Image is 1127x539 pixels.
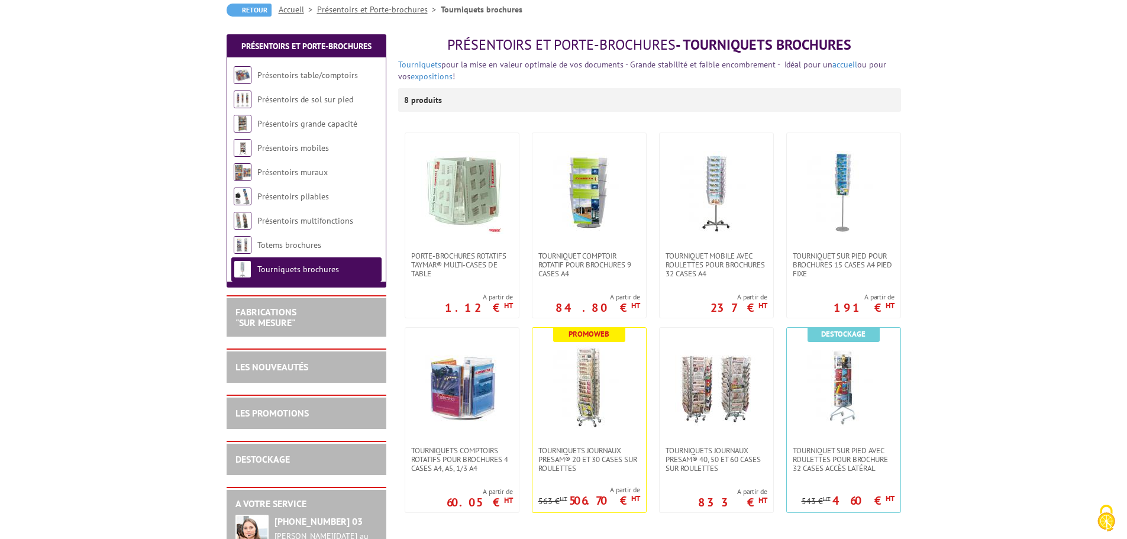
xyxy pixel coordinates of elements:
a: Présentoirs grande capacité [257,118,357,129]
b: Promoweb [569,329,609,339]
img: Présentoirs muraux [234,163,251,181]
a: Tourniquets [398,59,441,70]
span: Tourniquet sur pied pour brochures 15 cases A4 Pied fixe [793,251,895,278]
p: 506.70 € [569,497,640,504]
p: 460 € [832,497,895,504]
a: Tourniquets comptoirs rotatifs pour brochures 4 Cases A4, A5, 1/3 A4 [405,446,519,473]
img: Tourniquets journaux Presam® 20 et 30 cases sur roulettes [548,346,631,428]
span: A partir de [698,487,767,496]
img: Tourniquet sur pied pour brochures 15 cases A4 Pied fixe [802,151,885,234]
img: Tourniquet mobile avec roulettes pour brochures 32 cases A4 [675,151,758,234]
a: Tourniquets brochures [257,264,339,275]
sup: HT [631,493,640,504]
sup: HT [504,495,513,505]
a: Tourniquet sur pied pour brochures 15 cases A4 Pied fixe [787,251,900,278]
h2: A votre service [235,499,377,509]
a: Présentoirs de sol sur pied [257,94,353,105]
span: A partir de [538,485,640,495]
img: Porte-Brochures Rotatifs Taymar® Multi-cases de table [421,151,503,234]
p: 8 produits [404,88,448,112]
a: Tourniquet sur pied avec roulettes pour brochure 32 cases accès latéral [787,446,900,473]
a: Présentoirs pliables [257,191,329,202]
span: Tourniquets comptoirs rotatifs pour brochures 4 Cases A4, A5, 1/3 A4 [411,446,513,473]
a: Retour [227,4,272,17]
sup: HT [560,495,567,503]
sup: HT [758,495,767,505]
span: Tourniquet comptoir rotatif pour brochures 9 cases A4 [538,251,640,278]
span: Tourniquet sur pied avec roulettes pour brochure 32 cases accès latéral [793,446,895,473]
a: Accueil [279,4,317,15]
p: 60.05 € [447,499,513,506]
img: Présentoirs table/comptoirs [234,66,251,84]
sup: HT [886,493,895,504]
a: Tourniquet mobile avec roulettes pour brochures 32 cases A4 [660,251,773,278]
a: LES NOUVEAUTÉS [235,361,308,373]
a: DESTOCKAGE [235,453,290,465]
img: Tourniquet comptoir rotatif pour brochures 9 cases A4 [548,151,631,234]
a: Tourniquets journaux Presam® 20 et 30 cases sur roulettes [532,446,646,473]
p: 543 € [802,497,831,506]
p: 1.12 € [445,304,513,311]
span: Tourniquet mobile avec roulettes pour brochures 32 cases A4 [666,251,767,278]
sup: HT [504,301,513,311]
sup: HT [886,301,895,311]
a: Présentoirs multifonctions [257,215,353,226]
img: Totems brochures [234,236,251,254]
p: 563 € [538,497,567,506]
a: Présentoirs muraux [257,167,328,177]
span: A partir de [834,292,895,302]
span: Tourniquets journaux Presam® 40, 50 et 60 cases sur roulettes [666,446,767,473]
img: Tourniquets journaux Presam® 40, 50 et 60 cases sur roulettes [675,346,758,428]
button: Cookies (fenêtre modale) [1086,499,1127,539]
p: 191 € [834,304,895,311]
sup: HT [631,301,640,311]
li: Tourniquets brochures [441,4,522,15]
strong: [PHONE_NUMBER] 03 [275,515,363,527]
h1: - Tourniquets brochures [398,37,901,53]
a: expositions [411,71,453,82]
font: pour la mise en valeur optimale de vos documents - Grande stabilité et faible encombrement - Idéa... [398,59,886,82]
span: A partir de [447,487,513,496]
a: Porte-Brochures Rotatifs Taymar® Multi-cases de table [405,251,519,278]
span: A partir de [445,292,513,302]
a: Présentoirs table/comptoirs [257,70,358,80]
span: A partir de [556,292,640,302]
a: LES PROMOTIONS [235,407,309,419]
a: Tourniquet comptoir rotatif pour brochures 9 cases A4 [532,251,646,278]
img: Présentoirs grande capacité [234,115,251,133]
img: Présentoirs multifonctions [234,212,251,230]
img: Tourniquets comptoirs rotatifs pour brochures 4 Cases A4, A5, 1/3 A4 [421,346,503,428]
a: Totems brochures [257,240,321,250]
img: Présentoirs mobiles [234,139,251,157]
span: Porte-Brochures Rotatifs Taymar® Multi-cases de table [411,251,513,278]
a: accueil [832,59,857,70]
sup: HT [758,301,767,311]
img: Présentoirs pliables [234,188,251,205]
p: 84.80 € [556,304,640,311]
a: Présentoirs mobiles [257,143,329,153]
p: 237 € [711,304,767,311]
img: Tourniquets brochures [234,260,251,278]
img: Présentoirs de sol sur pied [234,91,251,108]
span: Présentoirs et Porte-brochures [447,35,676,54]
span: A partir de [711,292,767,302]
a: FABRICATIONS"Sur Mesure" [235,306,296,328]
a: Tourniquets journaux Presam® 40, 50 et 60 cases sur roulettes [660,446,773,473]
sup: HT [823,495,831,503]
p: 833 € [698,499,767,506]
b: Destockage [821,329,866,339]
img: Tourniquet sur pied avec roulettes pour brochure 32 cases accès latéral [802,346,885,428]
a: Présentoirs et Porte-brochures [317,4,441,15]
span: Tourniquets journaux Presam® 20 et 30 cases sur roulettes [538,446,640,473]
img: Cookies (fenêtre modale) [1092,504,1121,533]
a: Présentoirs et Porte-brochures [241,41,372,51]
